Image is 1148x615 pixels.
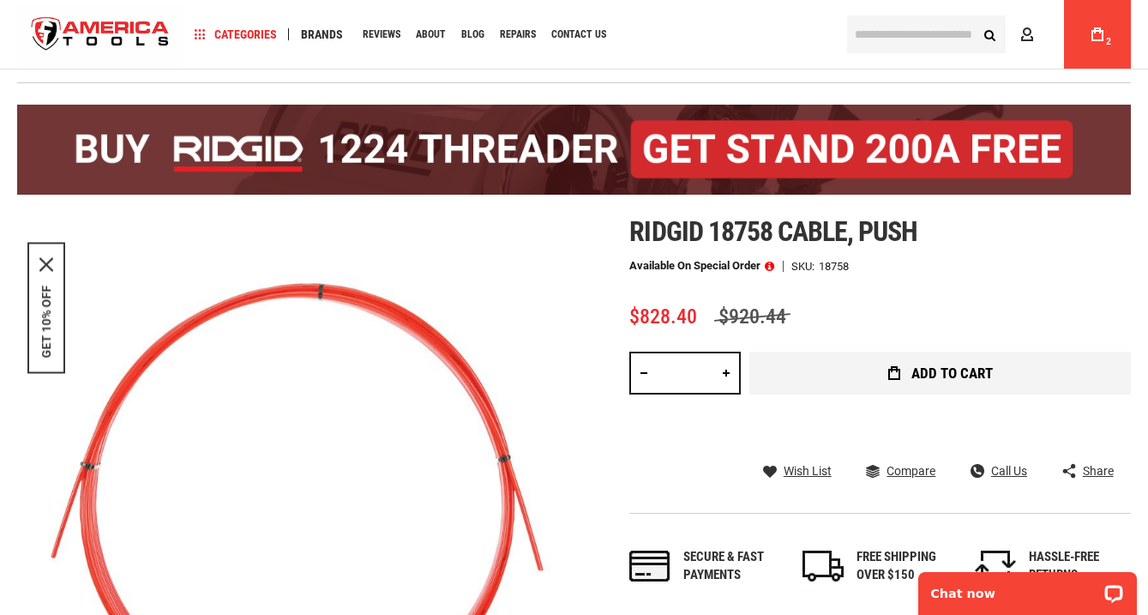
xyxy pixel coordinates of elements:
img: payments [629,551,670,582]
strong: SKU [791,261,819,272]
button: Add to Cart [749,352,1131,395]
span: $920.44 [714,304,790,329]
a: Categories [187,23,285,46]
iframe: Secure express checkout frame [746,400,1134,449]
button: GET 10% OFF [39,285,53,358]
img: BOGO: Buy the RIDGID® 1224 Threader (26092), get the 92467 200A Stand FREE! [17,105,1131,195]
span: Categories [195,28,277,40]
span: 2 [1106,37,1111,46]
span: Reviews [363,29,400,39]
div: HASSLE-FREE RETURNS [1029,548,1131,585]
button: Search [973,18,1006,51]
a: Repairs [492,23,544,46]
span: $828.40 [629,304,697,329]
iframe: LiveChat chat widget [907,561,1148,615]
img: America Tools [17,3,183,67]
div: Secure & fast payments [683,548,785,585]
span: Brands [301,28,343,40]
a: store logo [17,3,183,67]
span: Compare [887,465,935,477]
a: Contact Us [544,23,614,46]
a: Call Us [971,463,1027,479]
a: Reviews [355,23,408,46]
div: FREE SHIPPING OVER $150 [856,548,959,585]
button: Close [39,257,53,271]
p: Available on Special Order [629,260,774,272]
span: Share [1083,465,1114,477]
a: Brands [293,23,351,46]
span: About [416,29,446,39]
img: shipping [802,551,844,582]
span: Ridgid 18758 cable, push [629,215,917,248]
span: Blog [461,29,484,39]
a: Wish List [763,463,832,479]
a: Blog [454,23,492,46]
a: Compare [866,463,935,479]
a: About [408,23,454,46]
span: Repairs [500,29,536,39]
svg: close icon [39,257,53,271]
span: Wish List [784,465,832,477]
div: 18758 [819,261,849,272]
span: Add to Cart [911,366,993,381]
span: Call Us [991,465,1027,477]
span: Contact Us [551,29,606,39]
img: returns [975,551,1016,582]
